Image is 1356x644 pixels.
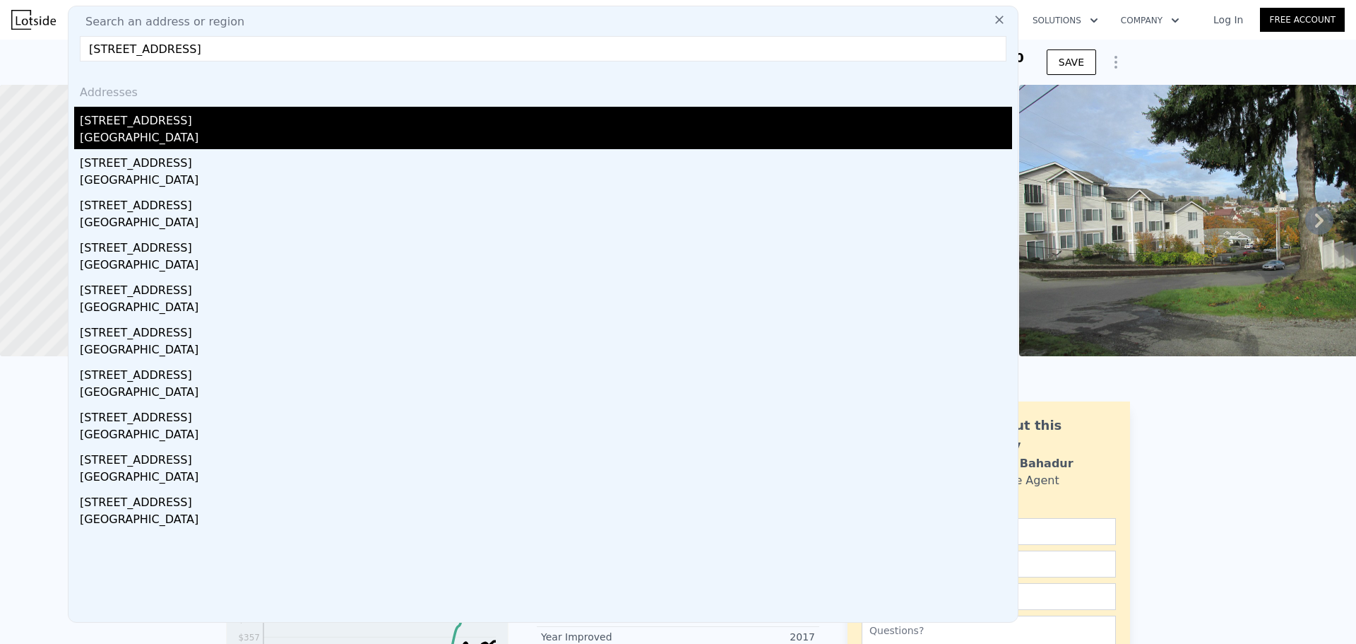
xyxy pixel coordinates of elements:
[80,299,1012,319] div: [GEOGRAPHIC_DATA]
[80,276,1012,299] div: [STREET_ADDRESS]
[80,214,1012,234] div: [GEOGRAPHIC_DATA]
[1047,49,1096,75] button: SAVE
[74,73,1012,107] div: Addresses
[80,341,1012,361] div: [GEOGRAPHIC_DATA]
[80,172,1012,192] div: [GEOGRAPHIC_DATA]
[80,149,1012,172] div: [STREET_ADDRESS]
[74,13,244,30] span: Search an address or region
[80,107,1012,129] div: [STREET_ADDRESS]
[541,630,678,644] div: Year Improved
[80,469,1012,488] div: [GEOGRAPHIC_DATA]
[80,426,1012,446] div: [GEOGRAPHIC_DATA]
[1102,48,1130,76] button: Show Options
[80,488,1012,511] div: [STREET_ADDRESS]
[678,630,815,644] div: 2017
[80,446,1012,469] div: [STREET_ADDRESS]
[1110,8,1191,33] button: Company
[238,614,260,624] tspan: $407
[80,257,1012,276] div: [GEOGRAPHIC_DATA]
[238,633,260,643] tspan: $357
[80,36,1006,62] input: Enter an address, city, region, neighborhood or zip code
[80,384,1012,404] div: [GEOGRAPHIC_DATA]
[80,129,1012,149] div: [GEOGRAPHIC_DATA]
[1260,8,1345,32] a: Free Account
[958,455,1073,472] div: Siddhant Bahadur
[80,319,1012,341] div: [STREET_ADDRESS]
[80,192,1012,214] div: [STREET_ADDRESS]
[1021,8,1110,33] button: Solutions
[80,404,1012,426] div: [STREET_ADDRESS]
[1196,13,1260,27] a: Log In
[80,361,1012,384] div: [STREET_ADDRESS]
[958,416,1116,455] div: Ask about this property
[80,511,1012,531] div: [GEOGRAPHIC_DATA]
[80,234,1012,257] div: [STREET_ADDRESS]
[11,10,56,30] img: Lotside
